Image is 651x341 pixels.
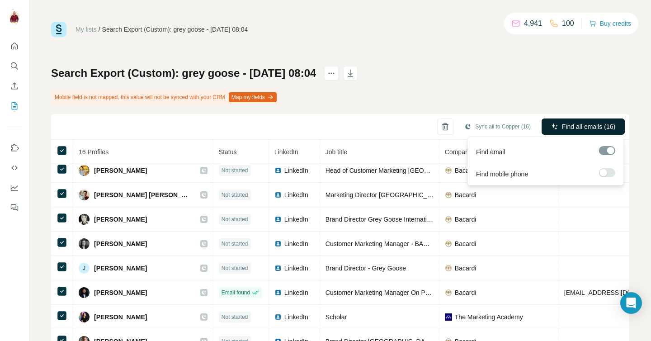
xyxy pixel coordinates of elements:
button: Use Surfe API [7,160,22,176]
img: Avatar [79,287,90,298]
span: Customer Marketing Manager - BACARDI & Grey Goose (Off Trade) [325,240,517,247]
span: Bacardi [455,239,476,248]
p: 100 [562,18,574,29]
button: Quick start [7,38,22,54]
span: The Marketing Academy [455,313,523,322]
img: LinkedIn logo [274,313,282,321]
span: LinkedIn [284,190,308,199]
span: LinkedIn [284,313,308,322]
button: Enrich CSV [7,78,22,94]
span: [PERSON_NAME] [PERSON_NAME] [94,190,191,199]
img: LinkedIn logo [274,240,282,247]
span: [PERSON_NAME] [94,215,147,224]
img: Avatar [79,165,90,176]
button: Buy credits [589,17,631,30]
span: Brand Director - Grey Goose [325,265,406,272]
span: Not started [222,166,248,175]
img: LinkedIn logo [274,167,282,174]
span: Find mobile phone [476,170,528,179]
span: Bacardi [455,264,476,273]
span: Bacardi [455,215,476,224]
button: Find all emails (16) [542,118,625,135]
span: 16 Profiles [79,148,108,156]
span: Scholar [325,313,347,321]
button: Dashboard [7,180,22,196]
button: Map my fields [229,92,277,102]
h1: Search Export (Custom): grey goose - [DATE] 08:04 [51,66,316,81]
img: company-logo [445,240,452,247]
img: LinkedIn logo [274,265,282,272]
span: Status [219,148,237,156]
button: Search [7,58,22,74]
span: Bacardi [455,288,476,297]
span: Bacardi [455,166,476,175]
img: company-logo [445,191,452,199]
button: Use Surfe on LinkedIn [7,140,22,156]
img: Avatar [79,214,90,225]
span: Not started [222,264,248,272]
img: Avatar [79,238,90,249]
img: company-logo [445,289,452,296]
li: / [99,25,100,34]
button: My lists [7,98,22,114]
img: LinkedIn logo [274,191,282,199]
img: company-logo [445,167,452,174]
span: LinkedIn [284,215,308,224]
span: [PERSON_NAME] [94,239,147,248]
span: Customer Marketing Manager On Premise [325,289,444,296]
div: J [79,263,90,274]
span: Brand Director Grey Goose International markets [325,216,463,223]
span: LinkedIn [284,166,308,175]
span: Find email [476,147,505,156]
span: Not started [222,215,248,223]
img: Avatar [7,9,22,24]
span: Company [445,148,472,156]
img: company-logo [445,265,452,272]
span: [PERSON_NAME] [94,313,147,322]
span: LinkedIn [274,148,298,156]
span: Not started [222,240,248,248]
button: Sync all to Copper (16) [458,120,537,133]
span: Email found [222,289,250,297]
button: actions [324,66,339,81]
div: Search Export (Custom): grey goose - [DATE] 08:04 [102,25,248,34]
span: [PERSON_NAME] [94,288,147,297]
img: Avatar [79,312,90,322]
img: LinkedIn logo [274,289,282,296]
img: Avatar [79,189,90,200]
span: LinkedIn [284,264,308,273]
span: Not started [222,313,248,321]
span: LinkedIn [284,288,308,297]
img: LinkedIn logo [274,216,282,223]
span: [PERSON_NAME] [94,166,147,175]
img: company-logo [445,216,452,223]
img: company-logo [445,313,452,321]
a: My lists [75,26,97,33]
p: 4,941 [524,18,542,29]
span: [PERSON_NAME] [94,264,147,273]
span: Bacardi [455,190,476,199]
span: LinkedIn [284,239,308,248]
img: Surfe Logo [51,22,66,37]
span: Find all emails (16) [562,122,615,131]
span: Job title [325,148,347,156]
span: Head of Customer Marketing [GEOGRAPHIC_DATA] - Lead On-Trade [325,167,522,174]
div: Mobile field is not mapped, this value will not be synced with your CRM [51,90,278,105]
button: Feedback [7,199,22,216]
span: Not started [222,191,248,199]
div: Open Intercom Messenger [620,292,642,314]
